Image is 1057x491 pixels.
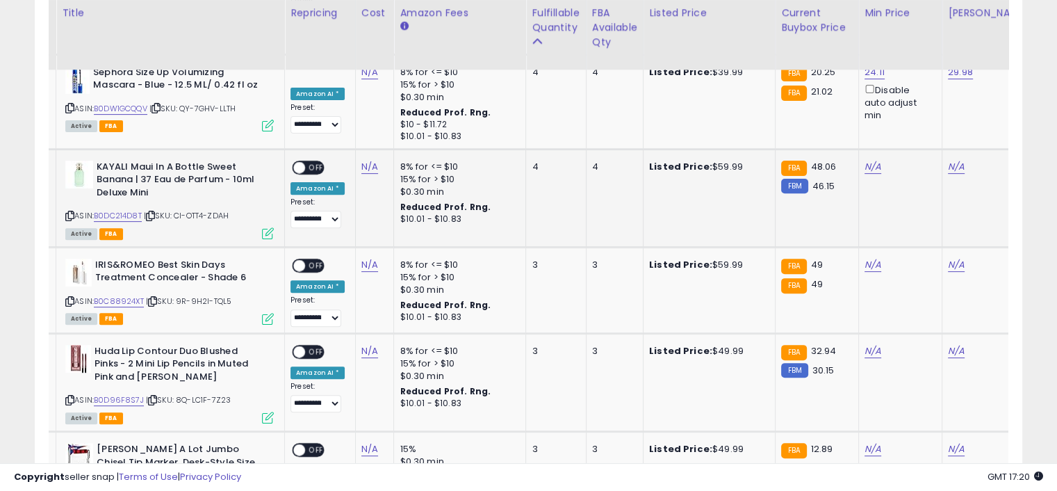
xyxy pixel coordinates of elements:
[400,214,515,225] div: $10.01 - $10.83
[649,161,764,173] div: $59.99
[62,6,279,20] div: Title
[400,66,515,79] div: 8% for <= $10
[532,66,575,79] div: 4
[99,120,123,132] span: FBA
[948,258,965,272] a: N/A
[99,228,123,240] span: FBA
[781,86,807,101] small: FBA
[781,259,807,274] small: FBA
[94,210,142,222] a: B0DC214D8T
[95,345,263,387] b: Huda Lip Contour Duo Blushed Pinks - 2 Mini Lip Pencils in Muted Pink and [PERSON_NAME]
[865,160,881,174] a: N/A
[305,346,327,357] span: OFF
[400,161,515,173] div: 8% for <= $10
[144,210,229,221] span: | SKU: CI-OTT4-ZDAH
[781,66,807,81] small: FBA
[400,299,491,311] b: Reduced Prof. Rng.
[948,6,1031,20] div: [PERSON_NAME]
[781,363,808,378] small: FBM
[592,66,632,79] div: 4
[810,65,835,79] span: 20.25
[810,258,822,271] span: 49
[65,66,90,94] img: 31khmKW6kyL._SL40_.jpg
[592,6,637,49] div: FBA Available Qty
[948,344,965,358] a: N/A
[400,173,515,186] div: 15% for > $10
[532,259,575,271] div: 3
[14,471,241,484] div: seller snap | |
[361,6,388,20] div: Cost
[649,442,712,456] b: Listed Price:
[361,65,378,79] a: N/A
[65,443,93,471] img: 51Q4ry0oQWL._SL40_.jpg
[865,258,881,272] a: N/A
[99,313,123,325] span: FBA
[305,161,327,173] span: OFF
[812,364,834,377] span: 30.15
[400,186,515,198] div: $0.30 min
[400,284,515,296] div: $0.30 min
[400,201,491,213] b: Reduced Prof. Rng.
[649,66,764,79] div: $39.99
[592,345,632,357] div: 3
[988,470,1043,483] span: 2025-10-14 17:20 GMT
[65,412,97,424] span: All listings currently available for purchase on Amazon
[290,280,345,293] div: Amazon AI *
[119,470,178,483] a: Terms of Use
[94,394,144,406] a: B0D96F8S7J
[781,443,807,458] small: FBA
[65,228,97,240] span: All listings currently available for purchase on Amazon
[781,161,807,176] small: FBA
[361,344,378,358] a: N/A
[592,443,632,456] div: 3
[400,106,491,118] b: Reduced Prof. Rng.
[649,65,712,79] b: Listed Price:
[400,345,515,357] div: 8% for <= $10
[361,258,378,272] a: N/A
[532,6,580,35] div: Fulfillable Quantity
[361,442,378,456] a: N/A
[812,179,835,193] span: 46.15
[65,313,97,325] span: All listings currently available for purchase on Amazon
[592,259,632,271] div: 3
[810,344,836,357] span: 32.94
[290,382,345,413] div: Preset:
[400,131,515,143] div: $10.01 - $10.83
[400,91,515,104] div: $0.30 min
[94,103,147,115] a: B0DW1GCQQV
[290,198,345,229] div: Preset:
[400,398,515,410] div: $10.01 - $10.83
[290,88,345,100] div: Amazon AI *
[532,345,575,357] div: 3
[97,161,265,203] b: KAYALI Maui In A Bottle Sweet Banana | 37 Eau de Parfum - 10ml Deluxe Mini
[649,344,712,357] b: Listed Price:
[400,271,515,284] div: 15% for > $10
[810,160,836,173] span: 48.06
[65,66,274,131] div: ASIN:
[94,296,144,307] a: B0C88924XT
[865,65,885,79] a: 24.11
[810,442,833,456] span: 12.89
[361,160,378,174] a: N/A
[290,367,345,379] div: Amazon AI *
[592,161,632,173] div: 4
[649,345,764,357] div: $49.99
[400,370,515,383] div: $0.30 min
[290,103,345,134] div: Preset:
[400,119,515,131] div: $10 - $11.72
[810,85,833,98] span: 21.02
[65,161,274,238] div: ASIN:
[290,182,345,195] div: Amazon AI *
[948,65,973,79] a: 29.98
[65,345,274,422] div: ASIN:
[865,344,881,358] a: N/A
[65,259,92,287] img: 31PDxXyFdjL._SL40_.jpg
[649,259,764,271] div: $59.99
[146,296,231,307] span: | SKU: 9R-9H2I-TQL5
[400,6,520,20] div: Amazon Fees
[649,443,764,456] div: $49.99
[65,120,97,132] span: All listings currently available for purchase on Amazon
[400,385,491,397] b: Reduced Prof. Rng.
[400,79,515,91] div: 15% for > $10
[400,443,515,456] div: 15%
